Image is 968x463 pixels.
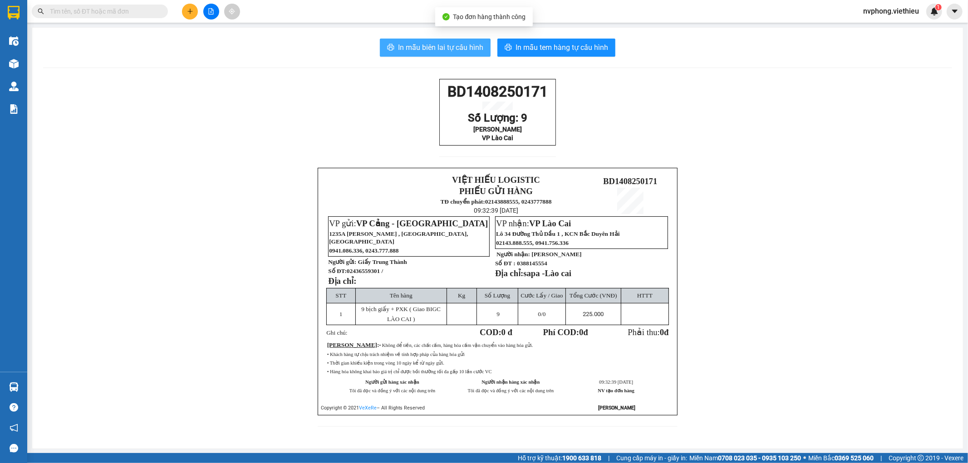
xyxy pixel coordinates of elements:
[55,29,101,48] strong: PHIẾU GỬI HÀNG
[458,292,465,299] span: Kg
[495,268,523,278] strong: Địa chỉ:
[474,207,518,214] span: 09:32:39 [DATE]
[54,50,93,64] strong: TĐ chuyển phát:
[529,219,571,228] span: VP Lào Cai
[326,329,347,336] span: Ghi chú:
[521,292,563,299] span: Cước Lấy / Giao
[570,292,617,299] span: Tổng Cước (VNĐ)
[447,83,548,100] span: BD1408250171
[187,8,193,15] span: plus
[379,343,533,348] span: • Không để tiền, các chất cấm, hàng hóa cấm vận chuyển vào hàng hóa gửi.
[327,352,465,357] span: • Khách hàng tự chịu trách nhiệm về tính hợp pháp của hàng hóa gửi
[856,5,926,17] span: nvphong.viethieu
[327,369,492,374] span: • Hàng hóa không khai báo giá trị chỉ được bồi thường tối đa gấp 10 lần cước VC
[339,311,343,317] span: 1
[935,4,942,10] sup: 1
[328,276,356,286] strong: Địa chỉ:
[452,175,540,185] strong: VIỆT HIẾU LOGISTIC
[390,292,413,299] span: Tên hàng
[329,230,468,245] span: 1235A [PERSON_NAME] , [GEOGRAPHIC_DATA], [GEOGRAPHIC_DATA]
[951,7,959,15] span: caret-down
[482,380,540,385] strong: Người nhận hàng xác nhận
[335,292,346,299] span: STT
[468,388,554,393] span: Tôi đã đọc và đồng ý với các nội dung trên
[718,454,801,462] strong: 0708 023 035 - 0935 103 250
[579,327,583,337] span: 0
[496,311,500,317] span: 9
[327,361,444,366] span: • Thời gian khiếu kiện trong vòng 10 ngày kể từ ngày gửi.
[10,444,18,453] span: message
[203,4,219,19] button: file-add
[616,453,687,463] span: Cung cấp máy in - giấy in:
[562,454,601,462] strong: 1900 633 818
[442,13,450,20] span: check-circle
[10,424,18,432] span: notification
[9,36,19,46] img: warehouse-icon
[328,258,356,265] strong: Người gửi:
[10,403,18,412] span: question-circle
[628,327,668,337] span: Phải thu:
[808,453,874,463] span: Miền Bắc
[880,453,882,463] span: |
[947,4,963,19] button: caret-down
[501,327,512,337] span: 0 đ
[329,247,398,254] span: 0941.086.336, 0243.777.888
[9,382,19,392] img: warehouse-icon
[398,42,483,53] span: In mẫu biên lai tự cấu hình
[603,176,657,186] span: BD1408250171
[485,292,510,299] span: Số Lượng
[347,268,383,274] span: 02436559301 /
[538,311,545,317] span: /0
[516,42,608,53] span: In mẫu tem hàng tự cấu hình
[468,112,527,124] span: Số Lượng: 9
[485,198,552,205] strong: 02143888555, 0243777888
[495,260,516,267] strong: Số ĐT :
[803,456,806,460] span: ⚪️
[664,327,668,337] span: đ
[387,44,394,52] span: printer
[598,388,634,393] strong: NV tạo đơn hàng
[5,23,40,58] img: logo
[56,7,100,27] strong: VIỆT HIẾU LOGISTIC
[538,311,541,317] span: 0
[496,230,620,237] span: Lô 34 Đường Thủ Dầu 1 , KCN Bắc Duyên Hải
[358,258,407,265] span: Giấy Trung Thành
[114,44,168,54] span: BD1408250170
[637,292,653,299] span: HTTT
[608,453,609,463] span: |
[937,4,940,10] span: 1
[38,8,44,15] span: search
[50,6,157,16] input: Tìm tên, số ĐT hoặc mã đơn
[497,39,615,57] button: printerIn mẫu tem hàng tự cấu hình
[505,44,512,52] span: printer
[9,82,19,91] img: warehouse-icon
[365,380,419,385] strong: Người gửi hàng xác nhận
[453,13,526,20] span: Tạo đơn hàng thành công
[182,4,198,19] button: plus
[835,454,874,462] strong: 0369 525 060
[543,327,588,337] strong: Phí COD: đ
[660,327,664,337] span: 0
[517,260,547,267] span: 0388145554
[496,219,571,228] span: VP nhận:
[496,239,569,246] span: 02143.888.555, 0941.756.336
[321,405,425,411] span: Copyright © 2021 – All Rights Reserved
[349,388,436,393] span: Tôi đã đọc và đồng ý với các nội dung trên
[328,268,383,274] strong: Số ĐT:
[480,327,512,337] strong: COD:
[441,198,485,205] strong: TĐ chuyển phát:
[598,405,635,411] strong: [PERSON_NAME]
[327,341,377,348] span: [PERSON_NAME]
[459,186,533,196] strong: PHIẾU GỬI HÀNG
[496,251,530,258] strong: Người nhận:
[229,8,235,15] span: aim
[329,219,488,228] span: VP gửi:
[930,7,939,15] img: icon-new-feature
[689,453,801,463] span: Miền Nam
[523,268,571,278] span: sapa -Lào cai
[473,126,522,133] span: [PERSON_NAME]
[361,306,441,323] span: 9 bịch giấy + PXK ( Giao BIGC LÀO CAI )
[356,219,488,228] span: VP Cảng - [GEOGRAPHIC_DATA]
[583,311,604,317] span: 225.000
[359,405,377,411] a: VeXeRe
